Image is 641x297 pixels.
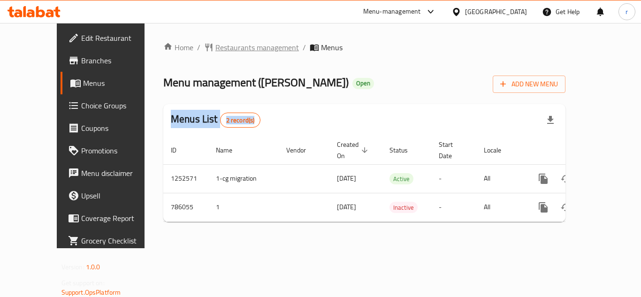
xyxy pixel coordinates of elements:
[221,116,260,125] span: 2 record(s)
[215,42,299,53] span: Restaurants management
[81,235,156,246] span: Grocery Checklist
[61,139,164,162] a: Promotions
[81,32,156,44] span: Edit Restaurant
[208,193,279,221] td: 1
[500,78,558,90] span: Add New Menu
[61,261,84,273] span: Version:
[431,193,476,221] td: -
[81,55,156,66] span: Branches
[171,145,189,156] span: ID
[81,168,156,179] span: Menu disclaimer
[525,136,630,165] th: Actions
[61,184,164,207] a: Upsell
[465,7,527,17] div: [GEOGRAPHIC_DATA]
[303,42,306,53] li: /
[337,172,356,184] span: [DATE]
[81,145,156,156] span: Promotions
[352,78,374,89] div: Open
[204,42,299,53] a: Restaurants management
[220,113,261,128] div: Total records count
[321,42,343,53] span: Menus
[86,261,100,273] span: 1.0.0
[286,145,318,156] span: Vendor
[61,94,164,117] a: Choice Groups
[61,117,164,139] a: Coupons
[439,139,465,161] span: Start Date
[171,112,260,128] h2: Menus List
[61,49,164,72] a: Branches
[389,202,418,213] span: Inactive
[431,164,476,193] td: -
[163,72,349,93] span: Menu management ( [PERSON_NAME] )
[532,196,555,219] button: more
[389,174,413,184] span: Active
[197,42,200,53] li: /
[539,109,562,131] div: Export file
[389,145,420,156] span: Status
[83,77,156,89] span: Menus
[81,190,156,201] span: Upsell
[61,207,164,229] a: Coverage Report
[61,72,164,94] a: Menus
[163,42,565,53] nav: breadcrumb
[476,164,525,193] td: All
[532,168,555,190] button: more
[337,139,371,161] span: Created On
[163,193,208,221] td: 786055
[352,79,374,87] span: Open
[81,213,156,224] span: Coverage Report
[493,76,565,93] button: Add New Menu
[337,201,356,213] span: [DATE]
[476,193,525,221] td: All
[163,164,208,193] td: 1252571
[81,100,156,111] span: Choice Groups
[61,229,164,252] a: Grocery Checklist
[208,164,279,193] td: 1-cg migration
[555,168,577,190] button: Change Status
[61,162,164,184] a: Menu disclaimer
[555,196,577,219] button: Change Status
[81,122,156,134] span: Coupons
[61,27,164,49] a: Edit Restaurant
[626,7,628,17] span: r
[363,6,421,17] div: Menu-management
[163,136,630,222] table: enhanced table
[61,277,105,289] span: Get support on:
[163,42,193,53] a: Home
[484,145,513,156] span: Locale
[216,145,244,156] span: Name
